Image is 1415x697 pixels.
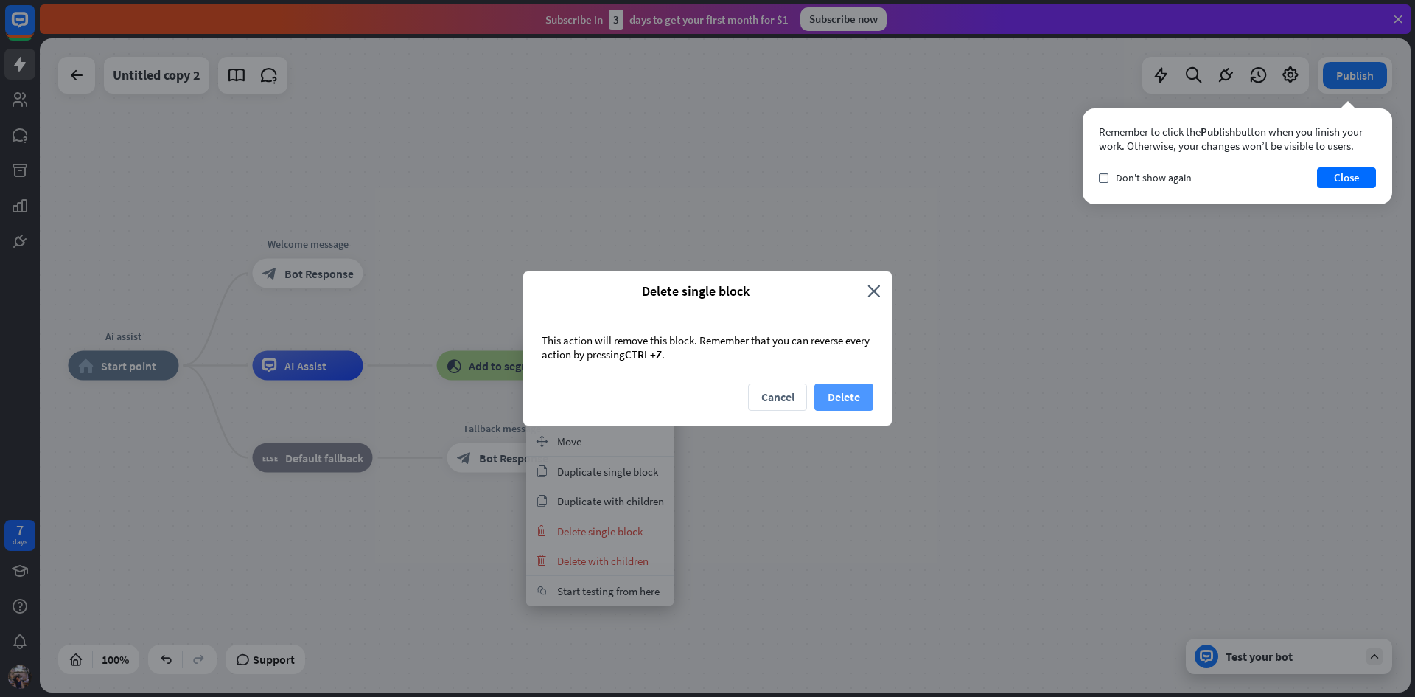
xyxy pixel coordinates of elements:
button: Delete [814,384,873,411]
button: Cancel [748,384,807,411]
i: close [867,282,881,299]
span: Don't show again [1116,171,1192,184]
span: Publish [1201,125,1235,139]
div: Remember to click the button when you finish your work. Otherwise, your changes won’t be visible ... [1099,125,1376,153]
span: Delete single block [534,282,856,299]
span: CTRL+Z [625,347,662,361]
div: This action will remove this block. Remember that you can reverse every action by pressing . [523,311,892,384]
button: Open LiveChat chat widget [12,6,56,50]
button: Close [1317,167,1376,188]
